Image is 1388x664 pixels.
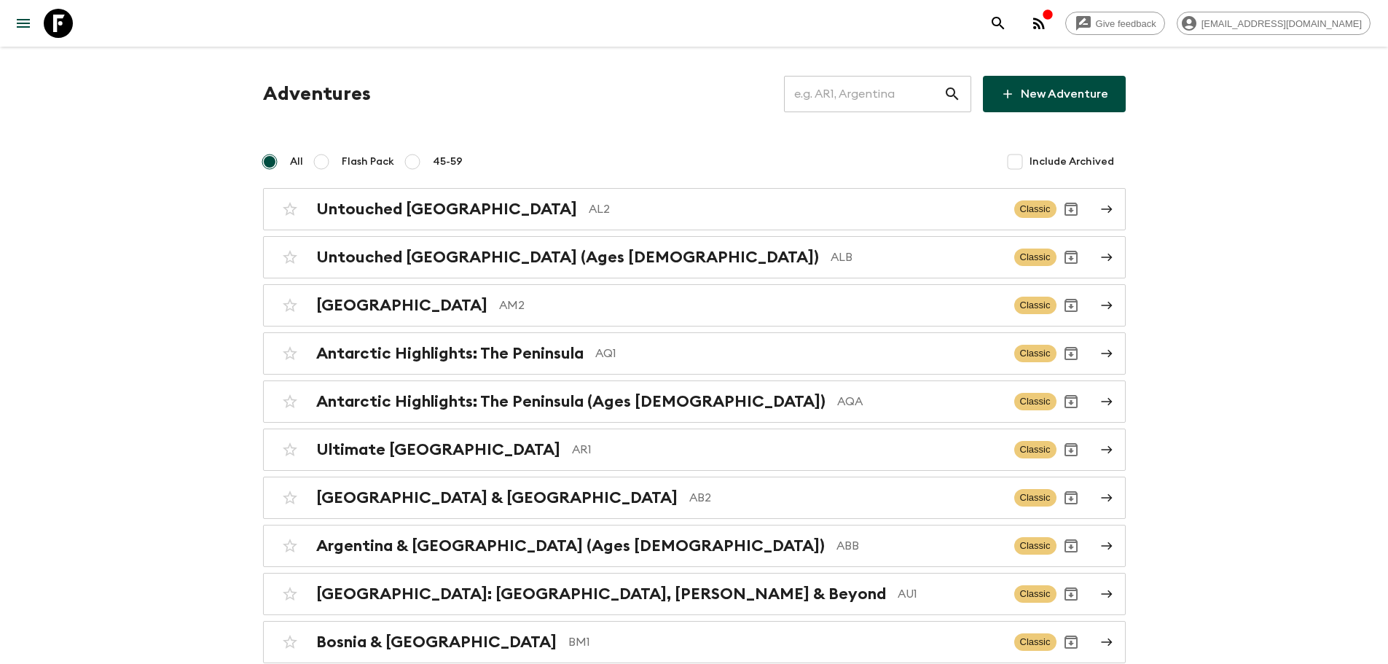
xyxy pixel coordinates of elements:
[1056,483,1086,512] button: Archive
[1056,339,1086,368] button: Archive
[316,536,825,555] h2: Argentina & [GEOGRAPHIC_DATA] (Ages [DEMOGRAPHIC_DATA])
[290,155,303,169] span: All
[1177,12,1371,35] div: [EMAIL_ADDRESS][DOMAIN_NAME]
[1056,435,1086,464] button: Archive
[263,188,1126,230] a: Untouched [GEOGRAPHIC_DATA]AL2ClassicArchive
[316,392,826,411] h2: Antarctic Highlights: The Peninsula (Ages [DEMOGRAPHIC_DATA])
[263,380,1126,423] a: Antarctic Highlights: The Peninsula (Ages [DEMOGRAPHIC_DATA])AQAClassicArchive
[1014,345,1056,362] span: Classic
[263,236,1126,278] a: Untouched [GEOGRAPHIC_DATA] (Ages [DEMOGRAPHIC_DATA])ALBClassicArchive
[1014,537,1056,555] span: Classic
[568,633,1003,651] p: BM1
[1014,489,1056,507] span: Classic
[572,441,1003,458] p: AR1
[983,76,1126,112] a: New Adventure
[1056,243,1086,272] button: Archive
[1056,291,1086,320] button: Archive
[1030,155,1114,169] span: Include Archived
[1014,633,1056,651] span: Classic
[316,585,886,604] h2: [GEOGRAPHIC_DATA]: [GEOGRAPHIC_DATA], [PERSON_NAME] & Beyond
[689,489,1003,507] p: AB2
[263,79,371,109] h1: Adventures
[316,296,487,315] h2: [GEOGRAPHIC_DATA]
[1056,195,1086,224] button: Archive
[1014,297,1056,314] span: Classic
[342,155,394,169] span: Flash Pack
[316,248,819,267] h2: Untouched [GEOGRAPHIC_DATA] (Ages [DEMOGRAPHIC_DATA])
[316,633,557,652] h2: Bosnia & [GEOGRAPHIC_DATA]
[1056,531,1086,561] button: Archive
[1056,579,1086,609] button: Archive
[1014,585,1056,603] span: Classic
[984,9,1013,38] button: search adventures
[433,155,463,169] span: 45-59
[1056,628,1086,657] button: Archive
[263,525,1126,567] a: Argentina & [GEOGRAPHIC_DATA] (Ages [DEMOGRAPHIC_DATA])ABBClassicArchive
[263,573,1126,615] a: [GEOGRAPHIC_DATA]: [GEOGRAPHIC_DATA], [PERSON_NAME] & BeyondAU1ClassicArchive
[595,345,1003,362] p: AQ1
[1014,249,1056,266] span: Classic
[263,284,1126,327] a: [GEOGRAPHIC_DATA]AM2ClassicArchive
[263,332,1126,375] a: Antarctic Highlights: The PeninsulaAQ1ClassicArchive
[1014,200,1056,218] span: Classic
[1014,441,1056,458] span: Classic
[898,585,1003,603] p: AU1
[589,200,1003,218] p: AL2
[836,537,1003,555] p: ABB
[263,429,1126,471] a: Ultimate [GEOGRAPHIC_DATA]AR1ClassicArchive
[316,440,560,459] h2: Ultimate [GEOGRAPHIC_DATA]
[263,477,1126,519] a: [GEOGRAPHIC_DATA] & [GEOGRAPHIC_DATA]AB2ClassicArchive
[1193,18,1370,29] span: [EMAIL_ADDRESS][DOMAIN_NAME]
[1056,387,1086,416] button: Archive
[784,74,944,114] input: e.g. AR1, Argentina
[316,200,577,219] h2: Untouched [GEOGRAPHIC_DATA]
[1014,393,1056,410] span: Classic
[316,344,584,363] h2: Antarctic Highlights: The Peninsula
[316,488,678,507] h2: [GEOGRAPHIC_DATA] & [GEOGRAPHIC_DATA]
[499,297,1003,314] p: AM2
[1088,18,1164,29] span: Give feedback
[263,621,1126,663] a: Bosnia & [GEOGRAPHIC_DATA]BM1ClassicArchive
[837,393,1003,410] p: AQA
[831,249,1003,266] p: ALB
[9,9,38,38] button: menu
[1065,12,1165,35] a: Give feedback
